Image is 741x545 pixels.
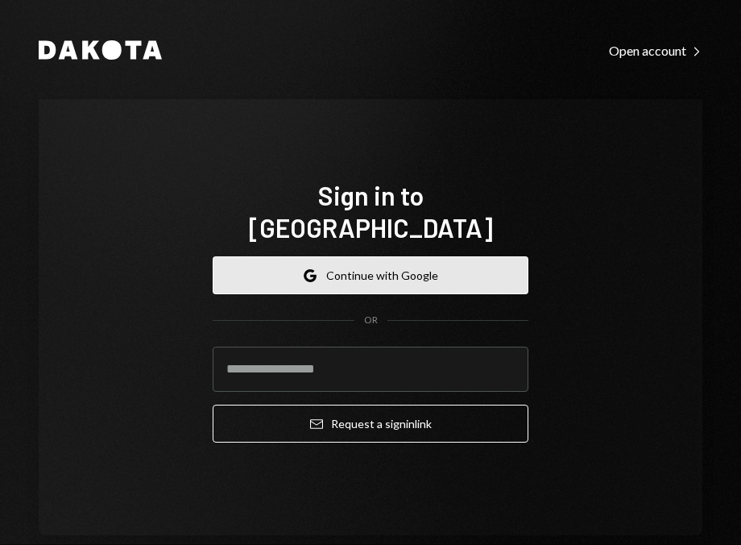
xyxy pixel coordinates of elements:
div: OR [364,314,378,327]
button: Request a signinlink [213,405,528,443]
a: Open account [609,41,702,59]
button: Continue with Google [213,256,528,294]
h1: Sign in to [GEOGRAPHIC_DATA] [213,179,528,243]
div: Open account [609,43,702,59]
